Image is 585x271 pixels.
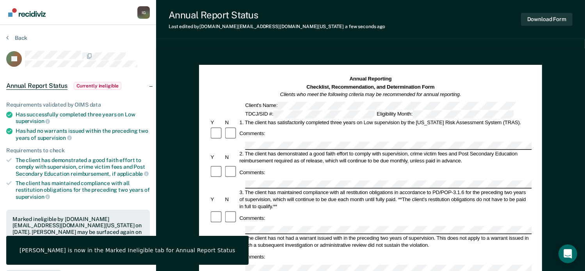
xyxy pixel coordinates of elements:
div: 2. The client has demonstrated a good faith effort to comply with supervision, crime victim fees ... [238,151,532,165]
div: Open Intercom Messenger [558,244,577,263]
span: Currently ineligible [74,82,122,90]
div: Requirements to check [6,147,150,154]
div: The client has demonstrated a good faith effort to comply with supervision, crime victim fees and... [16,157,150,177]
button: Profile dropdown button [137,6,150,19]
div: [PERSON_NAME] is now in the Marked Ineligible tab for Annual Report Status [20,247,235,254]
strong: Checklist, Recommendation, and Determination Form [306,84,434,89]
div: The client has maintained compliance with all restitution obligations for the preceding two years of [16,180,150,200]
span: Annual Report Status [6,82,68,90]
div: N [224,196,238,203]
span: a few seconds ago [345,24,385,29]
span: supervision [16,194,50,200]
div: Comments: [238,214,267,221]
div: I G [137,6,150,19]
div: 1. The client has satisfactorily completed three years on Low supervision by the [US_STATE] Risk ... [238,119,532,126]
span: supervision [37,135,72,141]
div: 3. The client has maintained compliance with all restitution obligations in accordance to PD/POP-... [238,189,532,210]
div: Has had no warrants issued within the preceding two years of [16,128,150,141]
div: Comments: [238,253,267,260]
div: Eligibility Month: [375,110,515,118]
div: Client's Name: [244,102,516,110]
button: Back [6,34,27,41]
div: Marked ineligible by [DOMAIN_NAME][EMAIL_ADDRESS][DOMAIN_NAME][US_STATE] on [DATE]. [PERSON_NAME]... [12,216,144,242]
em: Clients who meet the following criteria may be recommended for annual reporting. [280,91,461,97]
strong: Annual Reporting [349,76,391,82]
div: Comments: [238,169,267,176]
div: Y [210,196,224,203]
div: Requirements validated by OIMS data [6,102,150,108]
div: Last edited by [DOMAIN_NAME][EMAIL_ADDRESS][DOMAIN_NAME][US_STATE] [169,24,385,29]
div: N [224,119,238,126]
div: N [224,154,238,161]
button: Download Form [521,13,573,26]
div: Y [210,119,224,126]
div: Y [210,154,224,161]
div: Has successfully completed three years on Low [16,111,150,125]
div: Comments: [238,130,267,137]
span: applicable [117,171,149,177]
img: Recidiviz [8,8,46,17]
div: Annual Report Status [169,9,385,21]
span: supervision [16,118,50,124]
div: 4. The client has not had a warrant issued with in the preceding two years of supervision. This d... [238,235,532,249]
div: TDCJ/SID #: [244,110,375,118]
